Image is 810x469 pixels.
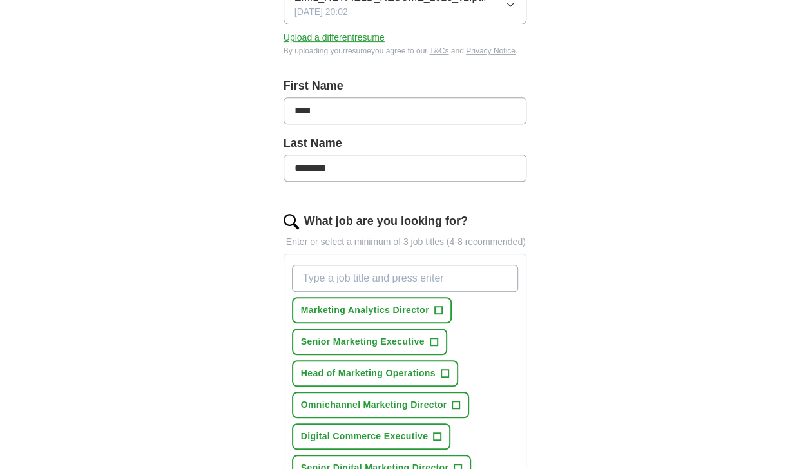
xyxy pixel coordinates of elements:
[284,135,527,152] label: Last Name
[304,213,468,230] label: What job are you looking for?
[294,5,348,19] span: [DATE] 20:02
[284,31,385,44] button: Upload a differentresume
[284,77,527,95] label: First Name
[292,329,447,355] button: Senior Marketing Executive
[284,235,527,249] p: Enter or select a minimum of 3 job titles (4-8 recommended)
[292,360,458,387] button: Head of Marketing Operations
[466,46,516,55] a: Privacy Notice
[301,335,425,349] span: Senior Marketing Executive
[284,214,299,229] img: search.png
[284,45,527,57] div: By uploading your resume you agree to our and .
[301,303,429,317] span: Marketing Analytics Director
[301,430,428,443] span: Digital Commerce Executive
[292,265,519,292] input: Type a job title and press enter
[292,297,452,323] button: Marketing Analytics Director
[301,398,447,412] span: Omnichannel Marketing Director
[301,367,436,380] span: Head of Marketing Operations
[429,46,448,55] a: T&Cs
[292,423,450,450] button: Digital Commerce Executive
[292,392,470,418] button: Omnichannel Marketing Director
